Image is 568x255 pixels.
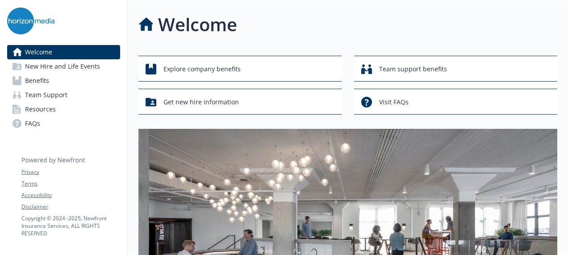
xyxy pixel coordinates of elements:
[7,102,120,116] a: Resources
[354,56,557,82] button: Team support benefits
[354,89,557,115] button: Visit FAQs
[163,94,239,111] span: Get new hire information
[25,116,40,131] span: FAQs
[21,214,120,237] p: Copyright © 2024 - 2025 , Newfront Insurance Services, ALL RIGHTS RESERVED
[25,59,100,74] span: New Hire and Life Events
[158,11,237,38] h1: Welcome
[7,45,120,59] a: Welcome
[21,180,120,188] a: Terms
[7,116,120,131] a: FAQs
[7,74,120,88] a: Benefits
[379,61,447,78] span: Team support benefits
[138,56,342,82] button: Explore company benefits
[25,102,56,116] span: Resources
[21,168,120,176] a: Privacy
[163,61,241,78] span: Explore company benefits
[379,94,409,111] span: Visit FAQs
[138,89,342,115] button: Get new hire information
[25,45,52,59] span: Welcome
[7,59,120,74] a: New Hire and Life Events
[21,203,120,211] a: Disclaimer
[25,88,67,102] span: Team Support
[21,191,120,199] a: Accessibility
[7,88,120,102] a: Team Support
[25,74,49,88] span: Benefits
